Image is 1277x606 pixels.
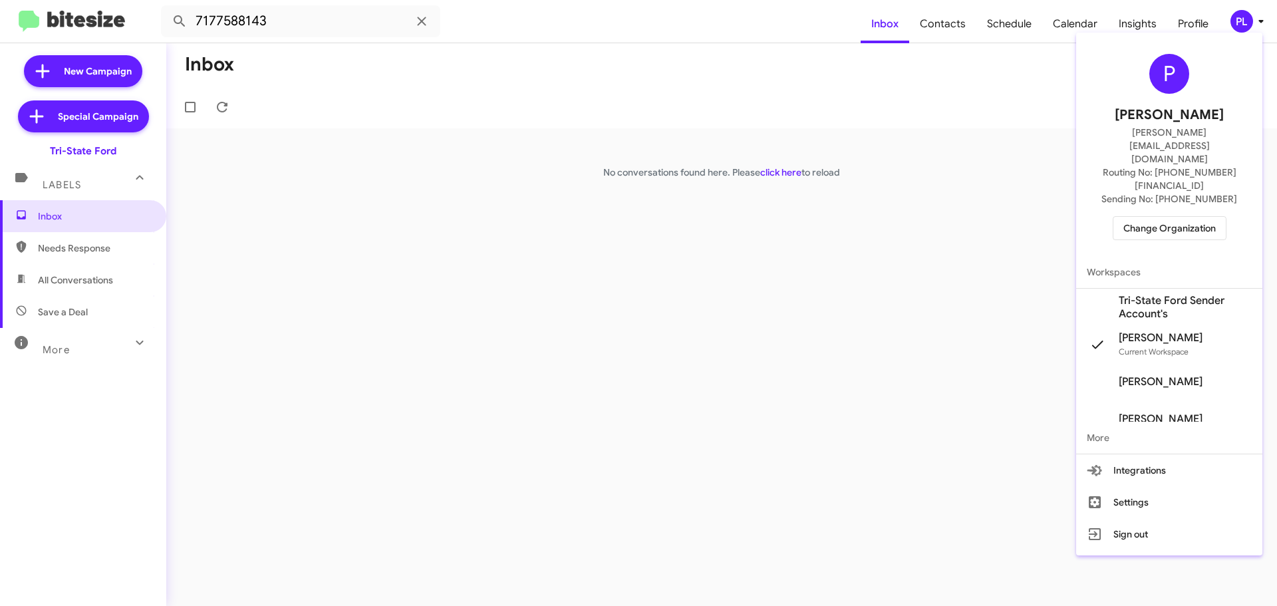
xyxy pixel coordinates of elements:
div: P [1149,54,1189,94]
button: Settings [1076,486,1262,518]
span: [PERSON_NAME] [1119,375,1203,388]
span: More [1076,422,1262,454]
span: Current Workspace [1119,347,1189,357]
span: Change Organization [1123,217,1216,239]
span: [PERSON_NAME] [1119,331,1203,345]
button: Integrations [1076,454,1262,486]
span: Tri-State Ford Sender Account's [1119,294,1252,321]
span: Sending No: [PHONE_NUMBER] [1101,192,1237,206]
button: Sign out [1076,518,1262,550]
button: Change Organization [1113,216,1226,240]
span: Routing No: [PHONE_NUMBER][FINANCIAL_ID] [1092,166,1246,192]
span: [PERSON_NAME] [1115,104,1224,126]
span: [PERSON_NAME] [1119,412,1203,426]
span: [PERSON_NAME][EMAIL_ADDRESS][DOMAIN_NAME] [1092,126,1246,166]
span: Workspaces [1076,256,1262,288]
